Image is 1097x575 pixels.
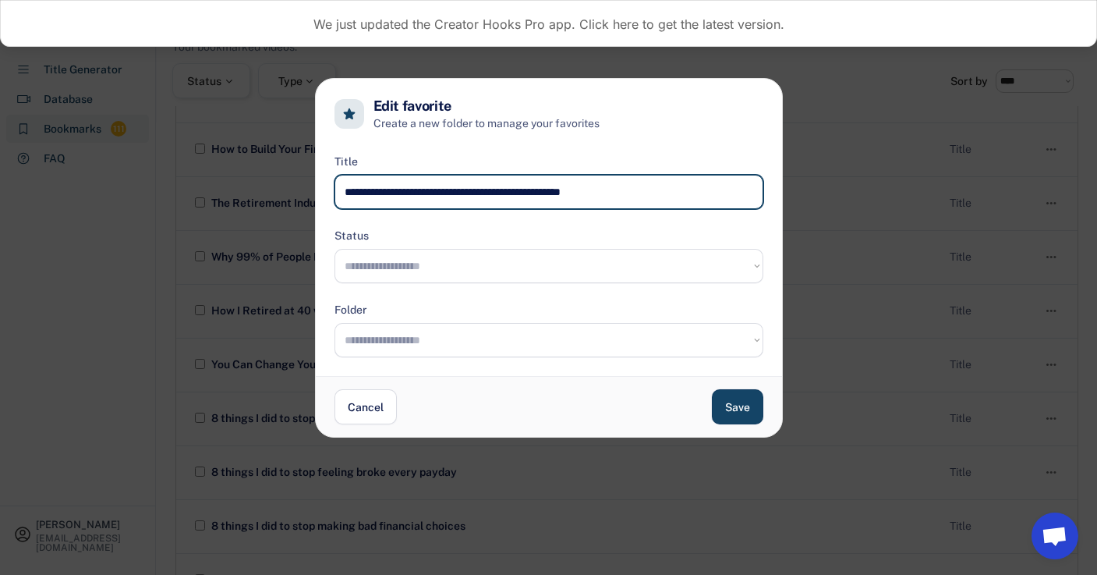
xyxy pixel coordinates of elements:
h4: Edit favorite [373,98,451,115]
div: Folder [334,302,367,318]
button: Save [712,389,763,424]
div: Status [334,228,369,244]
a: Open chat [1032,513,1078,559]
h6: Create a new folder to manage your favorites [373,115,763,132]
div: Title [334,154,358,170]
button: Cancel [334,389,397,424]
